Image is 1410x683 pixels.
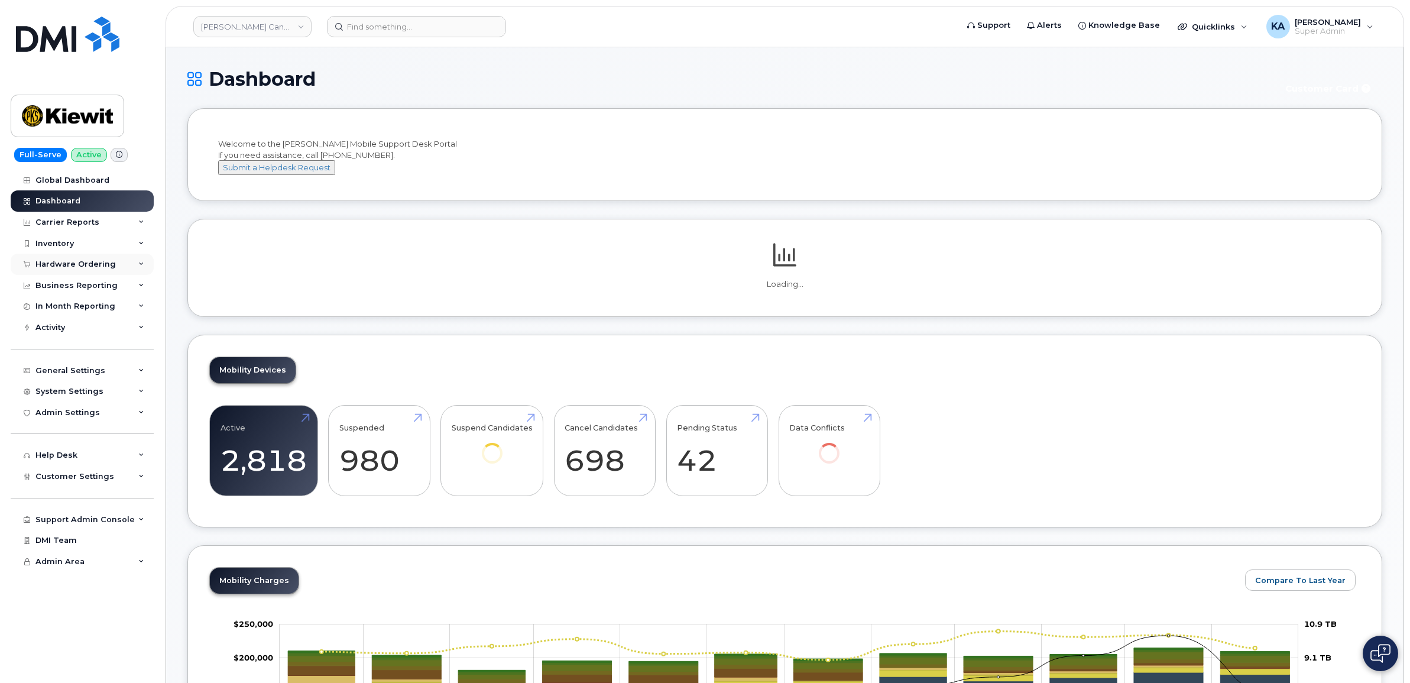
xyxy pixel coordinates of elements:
[1245,569,1356,591] button: Compare To Last Year
[1304,653,1331,662] tspan: 9.1 TB
[1276,78,1382,99] button: Customer Card
[234,619,273,629] g: $0
[210,357,296,383] a: Mobility Devices
[1304,619,1337,629] tspan: 10.9 TB
[209,279,1360,290] p: Loading...
[234,653,273,662] tspan: $200,000
[234,619,273,629] tspan: $250,000
[789,412,869,480] a: Data Conflicts
[187,69,1270,89] h1: Dashboard
[218,163,335,172] a: Submit a Helpdesk Request
[221,412,307,490] a: Active 2,818
[565,412,644,490] a: Cancel Candidates 698
[1370,644,1390,663] img: Open chat
[218,160,335,175] button: Submit a Helpdesk Request
[677,412,757,490] a: Pending Status 42
[452,412,533,480] a: Suspend Candidates
[1255,575,1346,586] span: Compare To Last Year
[234,653,273,662] g: $0
[339,412,419,490] a: Suspended 980
[218,138,1351,175] div: Welcome to the [PERSON_NAME] Mobile Support Desk Portal If you need assistance, call [PHONE_NUMBER].
[210,568,299,594] a: Mobility Charges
